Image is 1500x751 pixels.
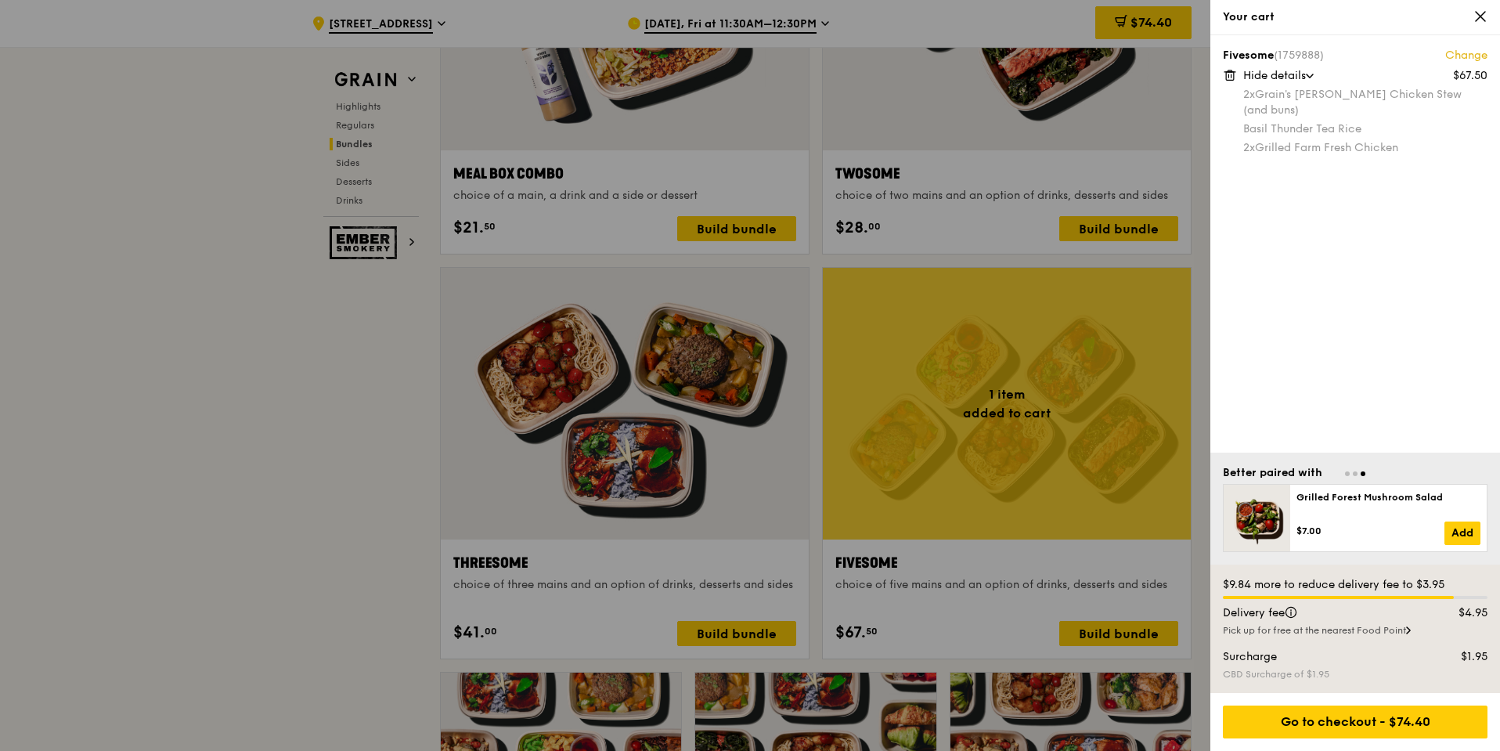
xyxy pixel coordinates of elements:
div: Go to checkout - $74.40 [1223,706,1487,738]
a: Change [1445,48,1487,63]
div: Grilled Farm Fresh Chicken [1243,140,1487,156]
span: Go to slide 3 [1361,471,1365,476]
div: Grain's [PERSON_NAME] Chicken Stew (and buns) [1243,87,1487,118]
span: Go to slide 1 [1345,471,1350,476]
div: Basil Thunder Tea Rice [1243,121,1487,137]
span: 2x [1243,141,1255,154]
div: Grilled Forest Mushroom Salad [1296,491,1480,504]
div: $9.84 more to reduce delivery fee to $3.95 [1223,577,1487,593]
div: Your cart [1223,9,1487,25]
div: $1.95 [1426,649,1498,665]
div: Fivesome [1223,48,1487,63]
div: CBD Surcharge of $1.95 [1223,668,1487,681]
div: Surcharge [1213,649,1426,665]
span: (1759888) [1274,49,1324,62]
div: $4.95 [1426,605,1498,621]
div: $67.50 [1453,68,1487,84]
div: Delivery fee [1213,605,1426,621]
div: $7.00 [1296,525,1444,537]
div: Better paired with [1223,465,1322,481]
span: 2x [1243,88,1255,101]
a: Add [1444,522,1480,545]
span: Hide details [1243,69,1306,82]
div: Pick up for free at the nearest Food Point [1223,624,1487,637]
span: Go to slide 2 [1353,471,1358,476]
